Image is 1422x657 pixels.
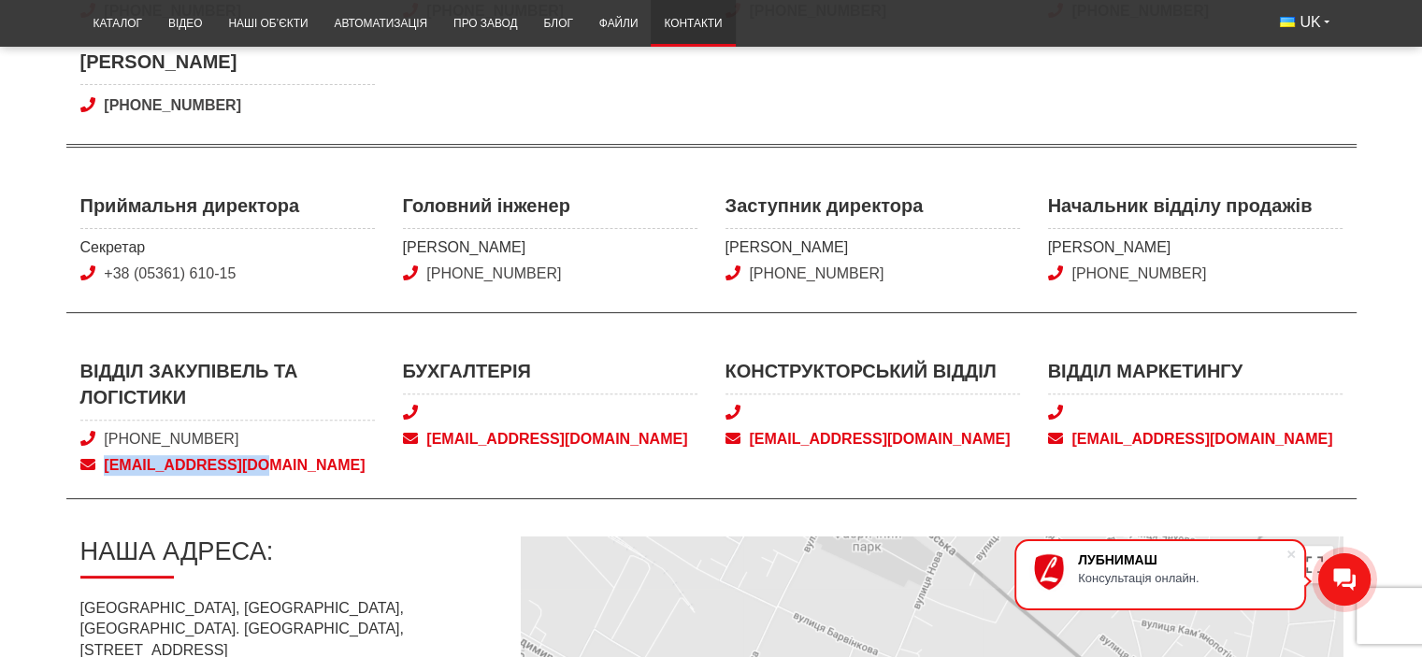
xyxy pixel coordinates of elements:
a: [PHONE_NUMBER] [1071,265,1206,281]
a: Файли [586,6,652,42]
span: UK [1300,12,1320,33]
img: Українська [1280,17,1295,27]
div: Консультація онлайн. [1078,571,1286,585]
a: [PHONE_NUMBER] [104,431,238,447]
span: Бухгалтерія [403,358,697,394]
span: Заступник директора [725,193,1020,229]
h2: Наша адреса: [80,536,491,578]
div: ЛУБНИМАШ [1078,552,1286,567]
a: Каталог [80,6,155,42]
span: Начальник відділу продажів [1048,193,1343,229]
span: Конструкторський відділ [725,358,1020,394]
a: [PHONE_NUMBER] [426,265,561,281]
a: [EMAIL_ADDRESS][DOMAIN_NAME] [1048,429,1343,450]
a: Відео [155,6,215,42]
button: UK [1267,6,1342,39]
span: Головний інженер [403,193,697,229]
span: Секретар [80,237,375,258]
a: Контакти [651,6,735,42]
span: Відділ маркетингу [1048,358,1343,394]
a: [EMAIL_ADDRESS][DOMAIN_NAME] [80,455,375,476]
a: [EMAIL_ADDRESS][DOMAIN_NAME] [725,429,1020,450]
span: Приймальня директора [80,193,375,229]
span: [PERSON_NAME] [80,49,375,85]
a: +38 (05361) 610-15 [104,265,236,281]
span: [PERSON_NAME] [403,237,697,258]
a: Блог [530,6,585,42]
a: [PHONE_NUMBER] [80,95,375,116]
a: Автоматизація [321,6,440,42]
a: Наші об’єкти [215,6,321,42]
span: Відділ закупівель та логістики [80,358,375,421]
span: [PERSON_NAME] [1048,237,1343,258]
span: [PERSON_NAME] [725,237,1020,258]
a: Про завод [440,6,530,42]
button: Перемкнути повноекранний режим [1296,546,1333,583]
a: [EMAIL_ADDRESS][DOMAIN_NAME] [403,429,697,450]
a: [PHONE_NUMBER] [749,265,883,281]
